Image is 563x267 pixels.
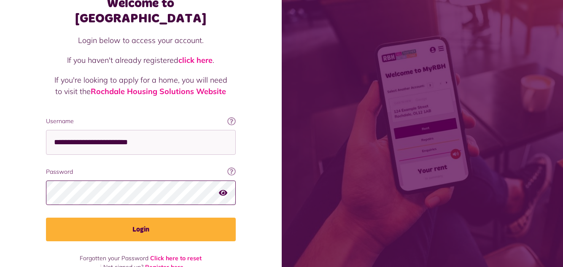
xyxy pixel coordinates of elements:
[54,74,227,97] p: If you're looking to apply for a home, you will need to visit the
[46,218,236,241] button: Login
[54,54,227,66] p: If you haven't already registered .
[46,167,236,176] label: Password
[80,254,148,262] span: Forgotten your Password
[150,254,202,262] a: Click here to reset
[46,117,236,126] label: Username
[91,86,226,96] a: Rochdale Housing Solutions Website
[54,35,227,46] p: Login below to access your account.
[178,55,213,65] a: click here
